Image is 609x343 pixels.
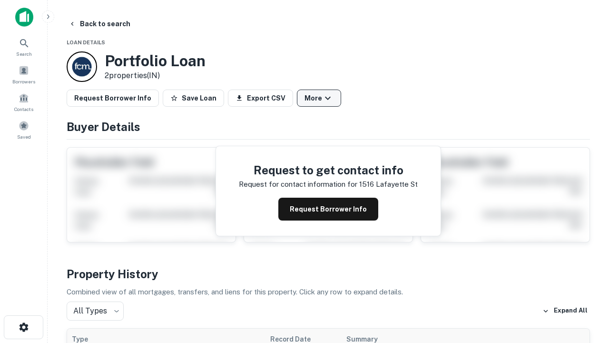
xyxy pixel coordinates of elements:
p: Request for contact information for [239,179,357,190]
span: Borrowers [12,78,35,85]
div: All Types [67,302,124,321]
a: Contacts [3,89,45,115]
h4: Property History [67,265,590,282]
button: Request Borrower Info [67,90,159,107]
span: Search [16,50,32,58]
span: Contacts [14,105,33,113]
button: Expand All [540,304,590,318]
h4: Request to get contact info [239,161,418,179]
a: Search [3,34,45,60]
a: Borrowers [3,61,45,87]
button: Back to search [65,15,134,32]
img: capitalize-icon.png [15,8,33,27]
p: 1516 lafayette st [359,179,418,190]
p: 2 properties (IN) [105,70,206,81]
button: Export CSV [228,90,293,107]
button: Save Loan [163,90,224,107]
span: Saved [17,133,31,141]
iframe: Chat Widget [561,267,609,313]
h4: Buyer Details [67,118,590,135]
button: More [297,90,341,107]
p: Combined view of all mortgages, transfers, and liens for this property. Click any row to expand d... [67,286,590,298]
span: Loan Details [67,40,105,45]
button: Request Borrower Info [278,198,378,221]
a: Saved [3,117,45,142]
h3: Portfolio Loan [105,52,206,70]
